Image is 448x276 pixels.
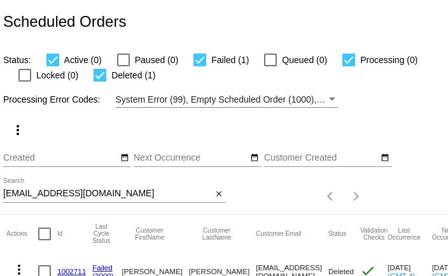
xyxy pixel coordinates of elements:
[3,153,118,163] input: Created
[135,52,178,68] span: Paused (0)
[189,227,244,241] button: Change sorting for CustomerLastName
[92,223,110,244] button: Change sorting for LastProcessingCycleId
[388,227,421,241] button: Change sorting for LastOccurrenceUtc
[57,267,86,275] a: 1002711
[360,52,417,68] span: Processing (0)
[92,263,113,272] a: Failed
[360,215,388,253] mat-header-cell: Validation Checks
[3,94,101,105] span: Processing Error Codes:
[122,227,177,241] button: Change sorting for CustomerFirstName
[57,230,62,238] button: Change sorting for Id
[36,68,78,83] span: Locked (0)
[381,153,389,163] mat-icon: date_range
[3,189,213,199] input: Search
[211,52,249,68] span: Failed (1)
[134,153,248,163] input: Next Occurrence
[120,153,129,163] mat-icon: date_range
[3,13,126,31] h2: Scheduled Orders
[264,153,379,163] input: Customer Created
[213,187,226,201] button: Clear
[111,68,155,83] span: Deleted (1)
[282,52,327,68] span: Queued (0)
[328,230,346,238] button: Change sorting for Status
[344,184,369,209] button: Next page
[328,267,354,275] span: Deleted
[64,52,102,68] span: Active (0)
[10,122,25,138] mat-icon: more_vert
[256,230,301,238] button: Change sorting for CustomerEmail
[3,55,31,65] span: Status:
[6,215,38,253] mat-header-cell: Actions
[250,153,259,163] mat-icon: date_range
[318,184,344,209] button: Previous page
[214,189,223,200] mat-icon: close
[116,92,339,108] mat-select: Filter by Processing Error Codes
